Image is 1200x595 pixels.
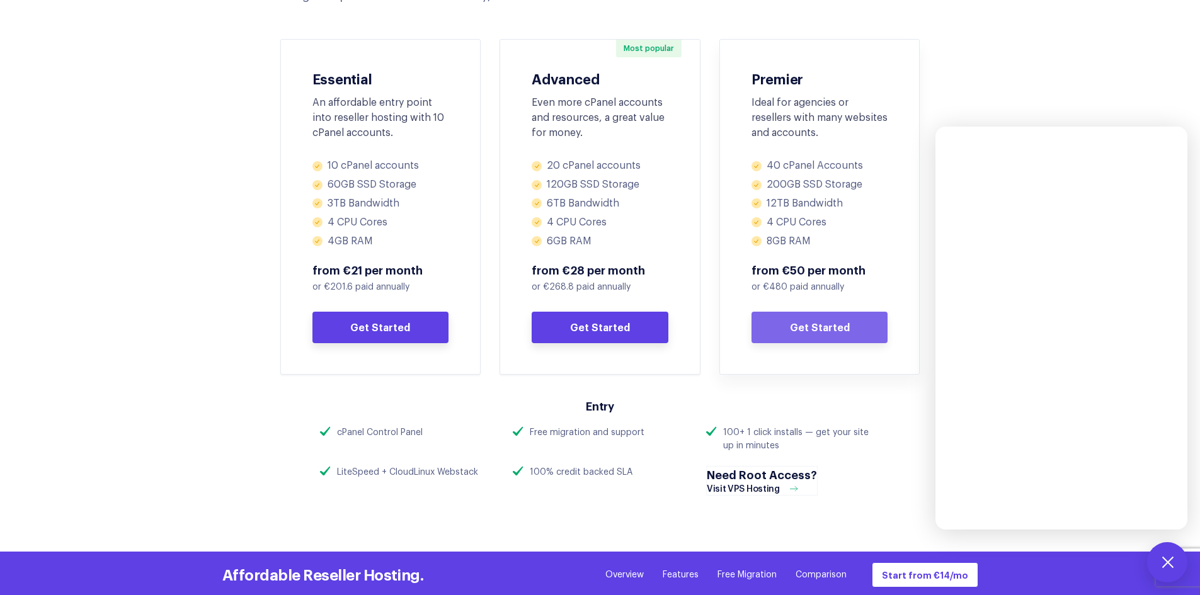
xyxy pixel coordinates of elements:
[312,95,449,140] div: An affordable entry point into reseller hosting with 10 cPanel accounts.
[751,263,888,278] span: from €50 per month
[751,197,888,210] li: 12TB Bandwidth
[312,235,449,248] li: 4GB RAM
[530,466,632,479] div: 100% credit backed SLA
[751,159,888,173] li: 40 cPanel Accounts
[532,281,668,294] p: or €268.8 paid annually
[312,216,449,229] li: 4 CPU Cores
[312,178,449,191] li: 60GB SSD Storage
[663,569,699,581] a: Features
[751,178,888,191] li: 200GB SSD Storage
[796,569,847,581] a: Comparison
[532,71,668,86] h3: Advanced
[706,466,818,496] a: Need Root Access?Visit VPS Hosting
[532,312,668,343] a: Get Started
[707,467,817,482] h4: Need Root Access?
[532,263,668,278] span: from €28 per month
[532,216,668,229] li: 4 CPU Cores
[751,281,888,294] p: or €480 paid annually
[751,235,888,248] li: 8GB RAM
[532,197,668,210] li: 6TB Bandwidth
[312,281,449,294] p: or €201.6 paid annually
[751,95,888,140] div: Ideal for agencies or resellers with many websites and accounts.
[222,565,424,583] h3: Affordable Reseller Hosting.
[312,312,449,343] a: Get Started
[605,569,644,581] a: Overview
[717,569,777,581] a: Free Migration
[532,178,668,191] li: 120GB SSD Storage
[312,71,449,86] h3: Essential
[751,71,888,86] h3: Premier
[707,484,805,495] div: Visit VPS Hosting
[312,263,449,278] span: from €21 per month
[616,40,682,57] span: Most popular
[530,426,644,439] div: Free migration and support
[532,159,668,173] li: 20 cPanel accounts
[337,466,478,479] div: LiteSpeed + CloudLinux Webstack
[532,95,668,140] div: Even more cPanel accounts and resources, a great value for money.
[723,426,881,453] div: 100+ 1 click installs — get your site up in minutes
[532,235,668,248] li: 6GB RAM
[312,197,449,210] li: 3TB Bandwidth
[751,312,888,343] a: Get Started
[320,399,881,413] h3: Entry
[872,562,978,587] a: Start from €14/mo
[312,159,449,173] li: 10 cPanel accounts
[751,216,888,229] li: 4 CPU Cores
[337,426,423,439] div: cPanel Control Panel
